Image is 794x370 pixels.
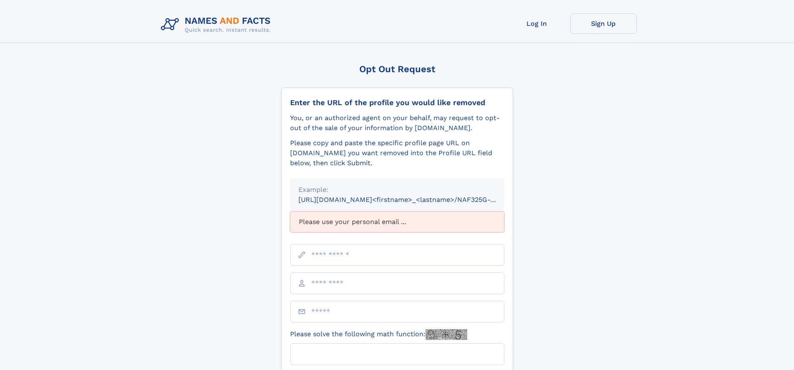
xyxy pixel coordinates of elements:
div: Enter the URL of the profile you would like removed [290,98,504,107]
small: [URL][DOMAIN_NAME]<firstname>_<lastname>/NAF325G-xxxxxxxx [298,196,520,204]
img: Logo Names and Facts [158,13,278,36]
a: Log In [503,13,570,34]
label: Please solve the following math function: [290,329,467,340]
div: Please copy and paste the specific profile page URL on [DOMAIN_NAME] you want removed into the Pr... [290,138,504,168]
div: Opt Out Request [281,64,513,74]
div: Please use your personal email ... [290,211,504,232]
a: Sign Up [570,13,637,34]
div: Example: [298,185,496,195]
div: You, or an authorized agent on your behalf, may request to opt-out of the sale of your informatio... [290,113,504,133]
